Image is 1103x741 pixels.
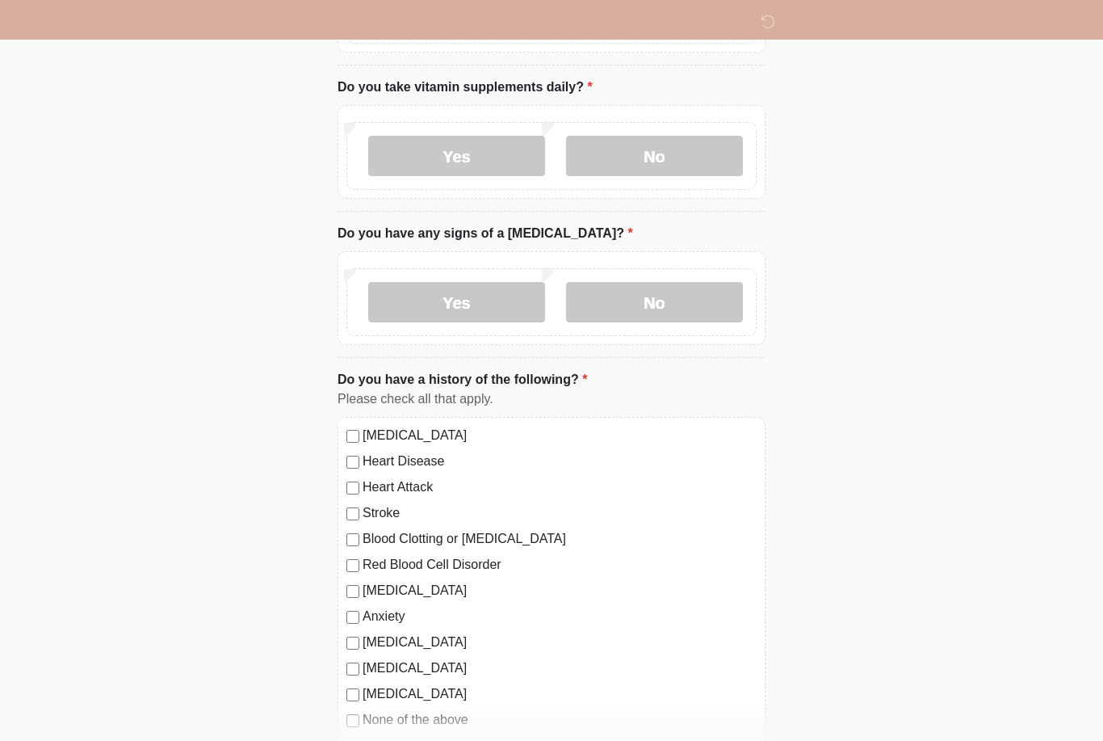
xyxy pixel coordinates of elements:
[338,78,593,98] label: Do you take vitamin supplements daily?
[346,663,359,676] input: [MEDICAL_DATA]
[346,689,359,702] input: [MEDICAL_DATA]
[363,530,757,549] label: Blood Clotting or [MEDICAL_DATA]
[346,534,359,547] input: Blood Clotting or [MEDICAL_DATA]
[363,711,757,730] label: None of the above
[363,427,757,446] label: [MEDICAL_DATA]
[363,659,757,679] label: [MEDICAL_DATA]
[566,137,743,177] label: No
[346,638,359,650] input: [MEDICAL_DATA]
[363,685,757,705] label: [MEDICAL_DATA]
[346,586,359,599] input: [MEDICAL_DATA]
[368,283,545,323] label: Yes
[346,715,359,728] input: None of the above
[346,612,359,625] input: Anxiety
[346,560,359,573] input: Red Blood Cell Disorder
[363,478,757,498] label: Heart Attack
[363,608,757,627] label: Anxiety
[338,390,765,410] div: Please check all that apply.
[363,634,757,653] label: [MEDICAL_DATA]
[363,504,757,524] label: Stroke
[321,12,342,32] img: DM Studio Logo
[363,556,757,575] label: Red Blood Cell Disorder
[346,508,359,521] input: Stroke
[566,283,743,323] label: No
[346,457,359,469] input: Heart Disease
[338,371,587,390] label: Do you have a history of the following?
[363,582,757,601] label: [MEDICAL_DATA]
[338,225,633,244] label: Do you have any signs of a [MEDICAL_DATA]?
[368,137,545,177] label: Yes
[346,482,359,495] input: Heart Attack
[363,453,757,472] label: Heart Disease
[346,431,359,444] input: [MEDICAL_DATA]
